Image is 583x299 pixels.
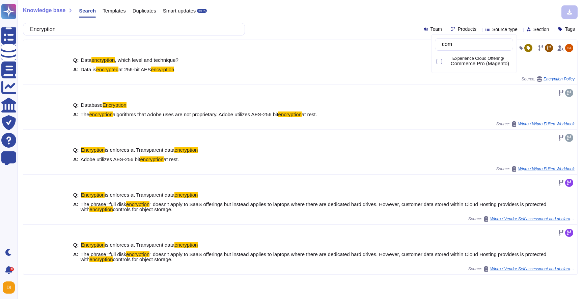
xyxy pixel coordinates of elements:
b: A: [73,67,79,72]
span: Wipro / Wipro Edited Workbook [518,122,575,126]
span: Tags [565,27,575,31]
p: Experience Cloud Offering/ [452,56,510,61]
span: Encryption Policy [544,77,575,81]
span: Wipro / Vendor Self assessment and declaration Architecture Review checklist ver 1.7.9 for Enterp... [490,267,575,271]
b: A: [73,202,79,212]
b: Q: [73,147,79,152]
b: Q: [73,102,79,107]
span: Products [458,27,476,31]
span: Templates [103,8,126,13]
span: Database [81,102,103,108]
b: A: [73,112,79,117]
span: Knowledge base [23,8,65,13]
div: Commerce Pro (Magento) [451,60,510,67]
div: Commerce Pro (Magento) [445,54,513,69]
b: A: [73,252,79,262]
span: is enforces at Transparent data [105,192,174,198]
mark: encyrption [151,67,174,72]
input: Search by keywords [439,39,513,50]
b: Q: [73,242,79,247]
mark: encryption [126,201,149,207]
mark: Encryption [103,102,127,108]
b: Q: [73,192,79,197]
span: Source: [522,76,575,82]
mark: Encryption [81,242,105,248]
mark: encryption [140,156,163,162]
div: BETA [197,9,207,13]
div: Commerce Pro (Magento) [445,58,448,66]
img: user [565,44,573,52]
span: The [81,111,89,117]
span: Duplicates [133,8,156,13]
span: at 256-bit AES [118,67,151,72]
span: The phrase "full disk [81,251,126,257]
span: Source: [496,166,575,172]
span: is enforces at Transparent data [105,147,174,153]
span: algorithms that Adobe uses are not proprietary. Adobe utilizes AES-256 bit [113,111,278,117]
mark: encryption [91,57,115,63]
span: is enforces at Transparent data [105,242,174,248]
mark: encryption [174,192,198,198]
span: Source type [492,27,518,32]
mark: encryption [89,111,113,117]
span: Data is [81,67,96,72]
span: Search [79,8,96,13]
span: Section [533,27,549,32]
mark: encryption [174,242,198,248]
mark: encryption [174,147,198,153]
mark: encryption [89,256,113,262]
input: Search a question or template... [27,23,238,35]
span: Source: [468,216,575,222]
span: , which level and technique? [115,57,178,63]
span: controls for object storage. [113,206,173,212]
span: The phrase "full disk [81,201,126,207]
img: user [3,281,15,294]
button: user [1,280,20,295]
mark: encryption [126,251,149,257]
div: 9+ [10,267,14,271]
span: Source: [496,121,575,127]
b: Q: [73,57,79,63]
span: Data [81,57,92,63]
span: at rest. [302,111,317,117]
span: Wipro / Wipro Edited Workbook [518,167,575,171]
mark: encrypted [96,67,118,72]
span: Adobe utilizes AES-256 bit [81,156,140,162]
mark: encryption [278,111,302,117]
span: " doesn't apply to SaaS offerings but instead applies to laptops where there are dedicated hard d... [81,201,547,212]
span: Source: [468,266,575,272]
span: Commerce Pro (Magento) [451,60,509,67]
span: Smart updates [163,8,196,13]
mark: Encryption [81,192,105,198]
span: Team [431,27,442,31]
mark: Encryption [81,147,105,153]
span: controls for object storage. [113,256,173,262]
mark: encryption [89,206,113,212]
span: at rest. [164,156,179,162]
span: . [174,67,175,72]
b: A: [73,157,79,162]
span: Wipro / Vendor Self assessment and declaration Architecture Review checklist ver 1.7.9 for Enterp... [490,217,575,221]
span: " doesn't apply to SaaS offerings but instead applies to laptops where there are dedicated hard d... [81,251,547,262]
